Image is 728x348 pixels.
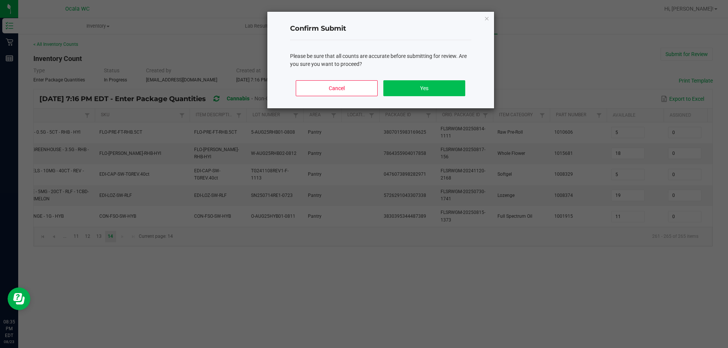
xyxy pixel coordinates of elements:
button: Yes [383,80,465,96]
button: Close [484,14,490,23]
button: Cancel [296,80,377,96]
div: Please be sure that all counts are accurate before submitting for review. Are you sure you want t... [290,52,471,68]
h4: Confirm Submit [290,24,471,34]
iframe: Resource center [8,287,30,310]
